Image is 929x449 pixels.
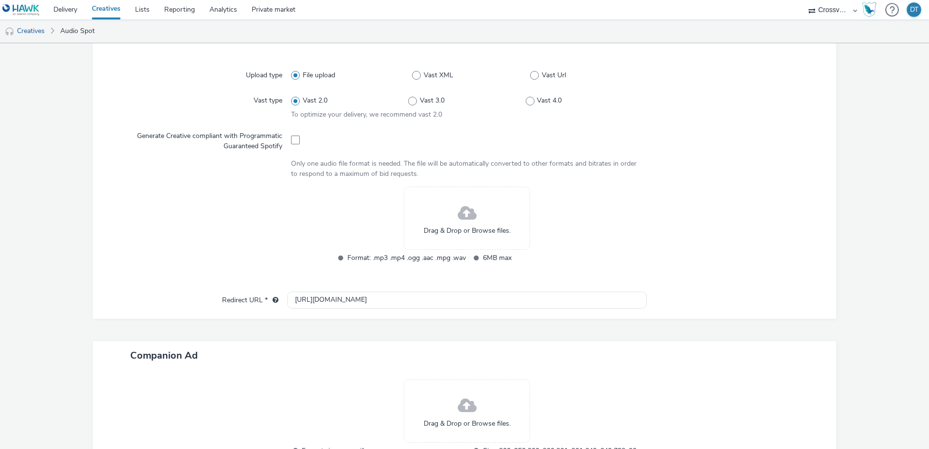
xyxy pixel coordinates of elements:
span: Vast 4.0 [537,96,562,105]
span: Companion Ad [130,349,198,362]
a: Audio Spot [55,19,100,43]
span: Vast 3.0 [420,96,445,105]
label: Redirect URL * [218,292,282,305]
span: Vast XML [424,70,453,80]
div: Only one audio file format is needed. The file will be automatically converted to other formats a... [291,159,643,179]
img: undefined Logo [2,4,40,16]
a: Hawk Academy [862,2,880,17]
span: 6MB max [483,252,602,263]
span: Vast 2.0 [303,96,327,105]
span: Vast Url [542,70,566,80]
img: audio [5,27,15,36]
img: Hawk Academy [862,2,877,17]
input: url... [287,292,647,309]
span: Drag & Drop or Browse files. [424,419,511,429]
div: URL will be used as a validation URL with some SSPs and it will be the redirection URL of your cr... [268,295,278,305]
div: DT [910,2,918,17]
span: Format: .mp3 .mp4 .ogg .aac .mpg .wav [347,252,466,263]
label: Upload type [242,67,286,80]
span: To optimize your delivery, we recommend vast 2.0 [291,110,442,119]
label: Generate Creative compliant with Programmatic Guaranteed Spotify [110,127,286,151]
span: File upload [303,70,335,80]
label: Vast type [250,92,286,105]
span: Drag & Drop or Browse files. [424,226,511,236]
